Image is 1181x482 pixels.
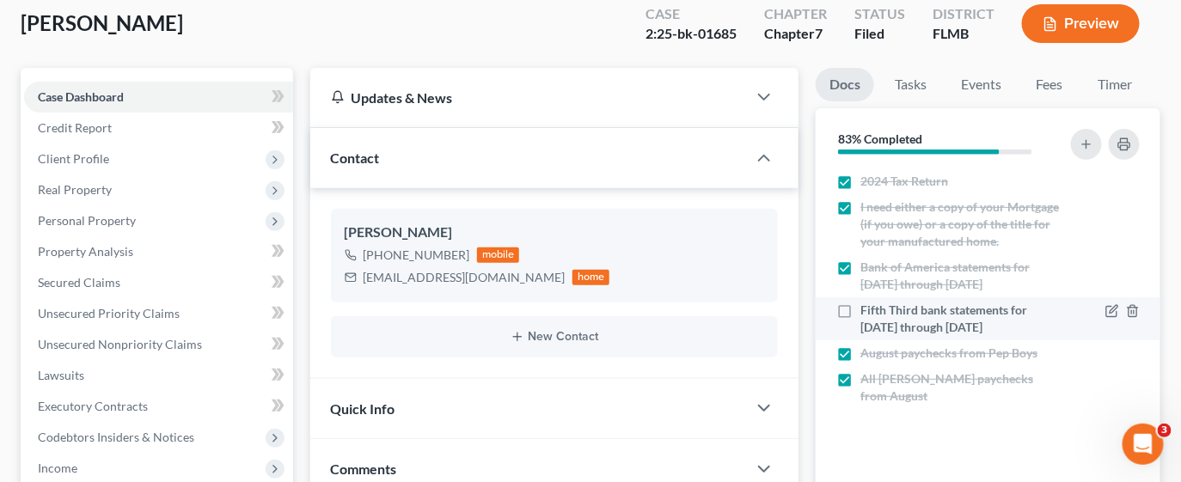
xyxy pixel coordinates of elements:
span: Case Dashboard [38,89,124,104]
span: Personal Property [38,213,136,228]
a: Executory Contracts [24,391,293,422]
a: Unsecured Priority Claims [24,298,293,329]
iframe: Intercom live chat [1123,424,1164,465]
div: Case [646,4,737,24]
span: Client Profile [38,151,109,166]
div: Chapter [764,4,827,24]
a: Unsecured Nonpriority Claims [24,329,293,360]
span: All [PERSON_NAME] paychecks from August [860,370,1059,405]
a: Timer [1084,68,1146,101]
span: Executory Contracts [38,399,148,413]
span: Secured Claims [38,275,120,290]
span: Income [38,461,77,475]
div: 2:25-bk-01685 [646,24,737,44]
button: Preview [1022,4,1140,43]
span: Codebtors Insiders & Notices [38,430,194,444]
span: Fifth Third bank statements for [DATE] through [DATE] [860,302,1059,336]
a: Tasks [881,68,940,101]
div: home [572,270,610,285]
div: Status [854,4,905,24]
span: I need either a copy of your Mortgage (if you owe) or a copy of the title for your manufactured h... [860,198,1059,250]
span: 7 [815,25,823,41]
span: Credit Report [38,120,112,135]
a: Property Analysis [24,236,293,267]
span: Contact [331,149,380,166]
div: Filed [854,24,905,44]
span: Unsecured Priority Claims [38,306,180,320]
div: [PHONE_NUMBER] [364,247,470,264]
span: [PERSON_NAME] [21,10,183,35]
div: [PERSON_NAME] [345,223,765,243]
a: Credit Report [24,113,293,143]
a: Case Dashboard [24,82,293,113]
span: Quick Info [331,400,395,417]
a: Secured Claims [24,267,293,298]
span: Bank of America statements for [DATE] through [DATE] [860,259,1059,293]
button: New Contact [345,330,765,344]
div: [EMAIL_ADDRESS][DOMAIN_NAME] [364,269,566,286]
span: 2024 Tax Return [860,173,948,190]
a: Fees [1022,68,1077,101]
div: FLMB [933,24,994,44]
span: 3 [1158,424,1172,437]
a: Events [947,68,1015,101]
span: Real Property [38,182,112,197]
strong: 83% Completed [838,131,922,146]
span: Property Analysis [38,244,133,259]
span: Comments [331,461,397,477]
div: Chapter [764,24,827,44]
div: District [933,4,994,24]
span: August paychecks from Pep Boys [860,345,1037,362]
div: mobile [477,247,520,263]
a: Lawsuits [24,360,293,391]
span: Unsecured Nonpriority Claims [38,337,202,351]
div: Updates & News [331,88,727,107]
a: Docs [816,68,874,101]
span: Lawsuits [38,368,84,382]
